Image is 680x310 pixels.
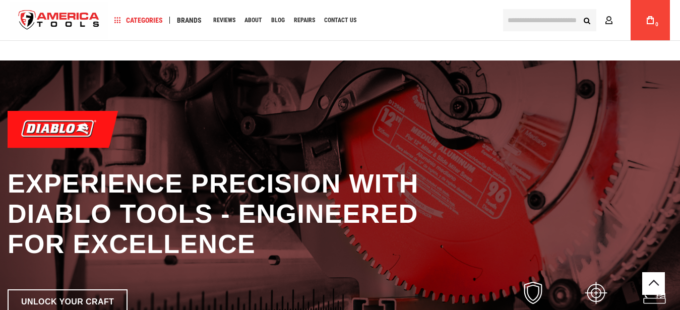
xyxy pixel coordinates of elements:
[324,17,356,23] span: Contact Us
[114,17,163,24] span: Categories
[294,17,315,23] span: Repairs
[577,11,596,30] button: Search
[209,14,240,27] a: Reviews
[213,17,235,23] span: Reviews
[240,14,267,27] a: About
[244,17,262,23] span: About
[10,2,108,39] a: store logo
[8,111,118,148] img: Diablo logo
[289,14,320,27] a: Repairs
[267,14,289,27] a: Blog
[110,14,167,27] a: Categories
[172,14,206,27] a: Brands
[655,22,658,27] span: 0
[271,17,285,23] span: Blog
[8,168,461,259] h1: Experience Precision with Diablo Tools - Engineered for Excellence
[177,17,202,24] span: Brands
[10,2,108,39] img: America Tools
[320,14,361,27] a: Contact Us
